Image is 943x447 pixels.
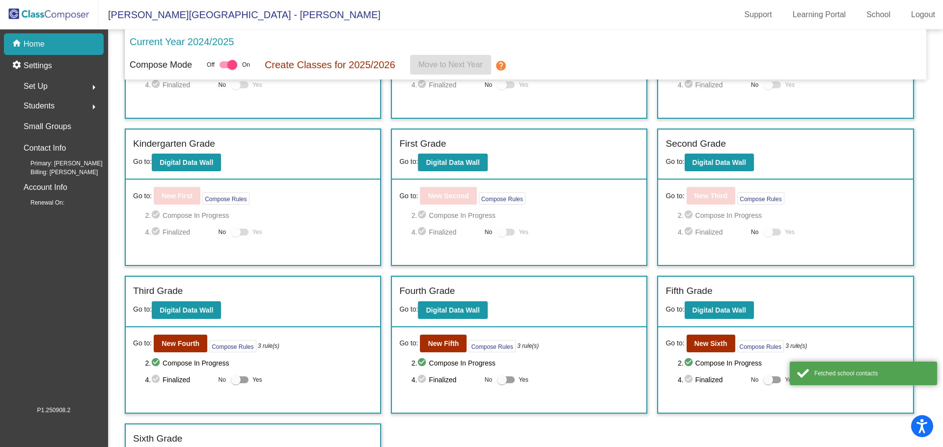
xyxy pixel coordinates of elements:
[666,284,712,298] label: Fifth Grade
[399,338,418,348] span: Go to:
[24,79,48,93] span: Set Up
[209,340,256,352] button: Compose Rules
[666,158,684,165] span: Go to:
[98,7,381,23] span: [PERSON_NAME][GEOGRAPHIC_DATA] - [PERSON_NAME]
[751,375,758,384] span: No
[469,340,515,352] button: Compose Rules
[678,79,746,91] span: 4. Finalized
[410,55,491,75] button: Move to Next Year
[219,375,226,384] span: No
[133,305,152,313] span: Go to:
[202,192,249,205] button: Compose Rules
[426,158,479,166] b: Digital Data Wall
[24,181,67,194] p: Account Info
[151,210,163,221] mat-icon: check_circle
[737,7,780,23] a: Support
[399,305,418,313] span: Go to:
[162,340,199,347] b: New Fourth
[133,158,152,165] span: Go to:
[418,301,487,319] button: Digital Data Wall
[145,374,213,386] span: 4. Finalized
[399,191,418,201] span: Go to:
[242,60,250,69] span: On
[685,154,754,171] button: Digital Data Wall
[417,79,429,91] mat-icon: check_circle
[15,198,64,207] span: Renewal On:
[145,226,213,238] span: 4. Finalized
[751,80,758,89] span: No
[785,226,795,238] span: Yes
[145,79,213,91] span: 4. Finalized
[684,210,695,221] mat-icon: check_circle
[517,342,539,350] i: 3 rule(s)
[160,158,213,166] b: Digital Data Wall
[684,226,695,238] mat-icon: check_circle
[678,226,746,238] span: 4. Finalized
[252,226,262,238] span: Yes
[219,228,226,237] span: No
[485,228,492,237] span: No
[151,357,163,369] mat-icon: check_circle
[133,137,215,151] label: Kindergarten Grade
[399,158,418,165] span: Go to:
[684,357,695,369] mat-icon: check_circle
[666,137,726,151] label: Second Grade
[684,374,695,386] mat-icon: check_circle
[737,192,784,205] button: Compose Rules
[145,210,373,221] span: 2. Compose In Progress
[219,80,226,89] span: No
[495,60,507,72] mat-icon: help
[814,369,930,378] div: Fetched school contacts
[160,306,213,314] b: Digital Data Wall
[417,374,429,386] mat-icon: check_circle
[687,187,736,205] button: New Third
[152,154,221,171] button: Digital Data Wall
[485,80,492,89] span: No
[24,99,55,113] span: Students
[399,284,455,298] label: Fourth Grade
[428,340,459,347] b: New Fifth
[151,79,163,91] mat-icon: check_circle
[412,226,480,238] span: 4. Finalized
[666,191,684,201] span: Go to:
[258,342,279,350] i: 3 rule(s)
[519,374,528,386] span: Yes
[133,284,183,298] label: Third Grade
[420,187,476,205] button: New Second
[130,58,192,72] p: Compose Mode
[88,101,100,113] mat-icon: arrow_right
[678,357,906,369] span: 2. Compose In Progress
[785,374,795,386] span: Yes
[785,79,795,91] span: Yes
[485,375,492,384] span: No
[154,187,200,205] button: New First
[417,226,429,238] mat-icon: check_circle
[666,338,684,348] span: Go to:
[12,60,24,72] mat-icon: settings
[426,306,479,314] b: Digital Data Wall
[24,120,71,133] p: Small Groups
[687,335,735,352] button: New Sixth
[24,141,66,155] p: Contact Info
[412,79,480,91] span: 4. Finalized
[252,374,262,386] span: Yes
[265,57,395,72] p: Create Classes for 2025/2026
[151,374,163,386] mat-icon: check_circle
[685,301,754,319] button: Digital Data Wall
[666,305,684,313] span: Go to:
[428,192,469,200] b: New Second
[151,226,163,238] mat-icon: check_circle
[418,154,487,171] button: Digital Data Wall
[693,158,746,166] b: Digital Data Wall
[88,81,100,93] mat-icon: arrow_right
[15,168,98,177] span: Billing: [PERSON_NAME]
[133,432,182,446] label: Sixth Grade
[133,191,152,201] span: Go to:
[252,79,262,91] span: Yes
[737,340,784,352] button: Compose Rules
[785,7,854,23] a: Learning Portal
[24,60,52,72] p: Settings
[519,226,528,238] span: Yes
[162,192,193,200] b: New First
[399,137,446,151] label: First Grade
